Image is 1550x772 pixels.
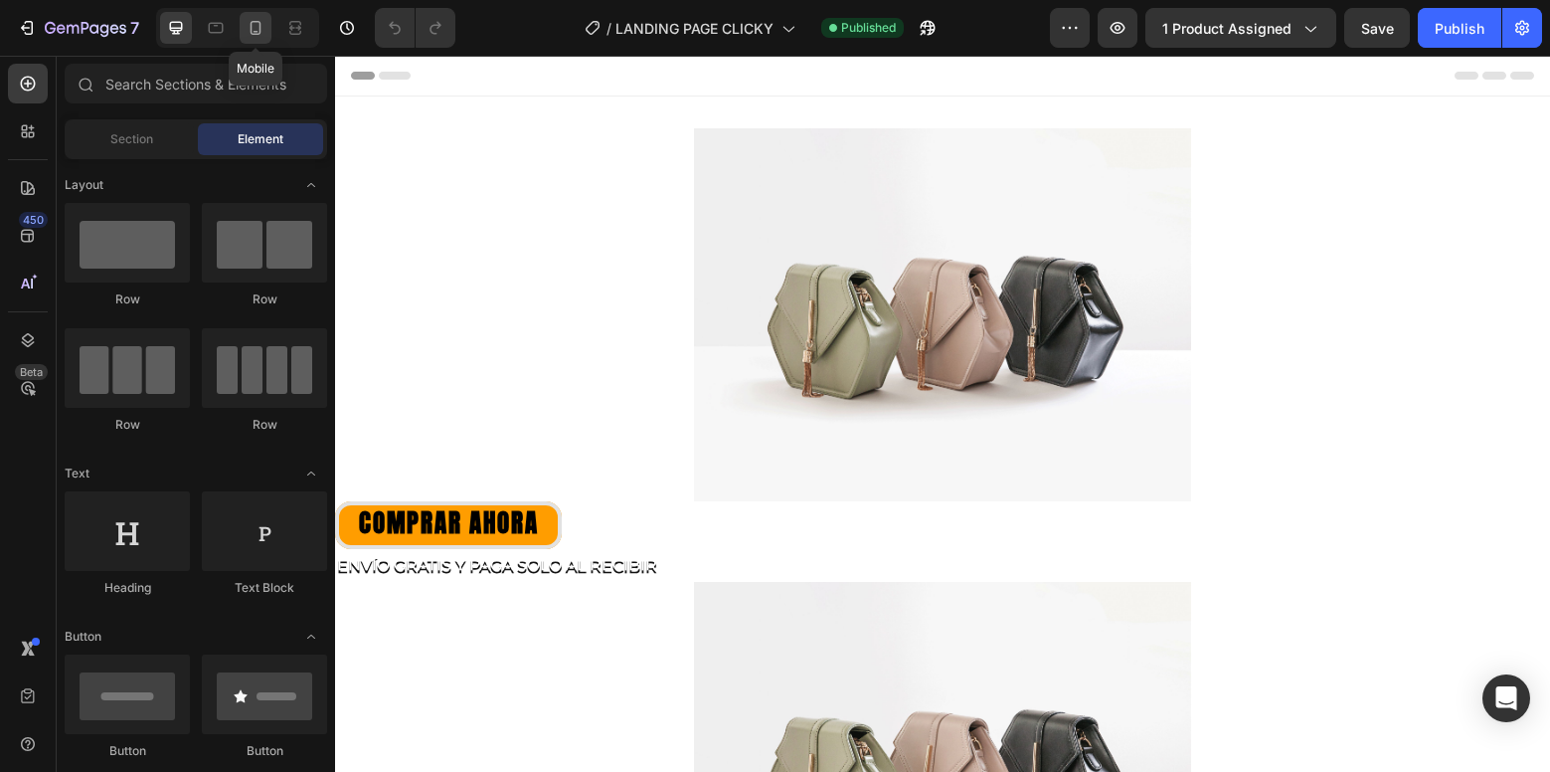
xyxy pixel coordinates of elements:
span: Toggle open [295,621,327,653]
div: Row [202,290,327,308]
div: Beta [15,364,48,380]
div: Text Block [202,579,327,597]
span: 1 product assigned [1162,18,1292,39]
span: Layout [65,176,103,194]
button: 7 [8,8,148,48]
span: Text [65,465,89,482]
span: / [606,18,611,39]
button: Save [1344,8,1410,48]
span: Toggle open [295,169,327,201]
button: Publish [1418,8,1501,48]
iframe: Design area [335,56,1550,772]
span: LANDING PAGE CLICKY [615,18,774,39]
div: 450 [19,212,48,228]
div: Button [202,742,327,760]
span: Toggle open [295,458,327,489]
span: Button [65,628,101,646]
div: Open Intercom Messenger [1482,675,1530,722]
div: Row [65,290,190,308]
div: Publish [1435,18,1484,39]
span: Published [841,19,896,37]
span: Section [110,130,153,148]
div: Undo/Redo [375,8,455,48]
span: Save [1361,20,1394,37]
div: Row [202,416,327,434]
input: Search Sections & Elements [65,64,327,103]
span: Element [238,130,283,148]
button: 1 product assigned [1145,8,1336,48]
div: Button [65,742,190,760]
div: Row [65,416,190,434]
p: 7 [130,16,139,40]
div: Heading [65,579,190,597]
